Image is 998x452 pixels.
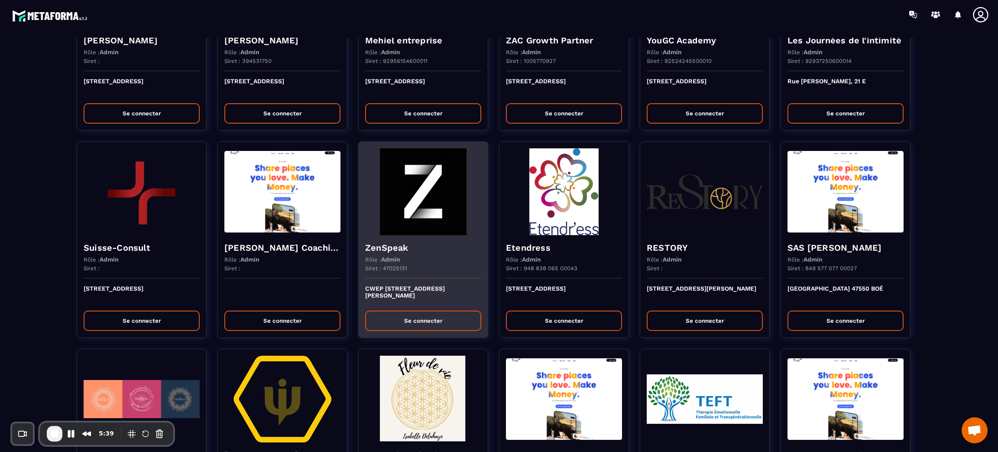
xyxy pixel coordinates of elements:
[663,49,682,56] span: Admin
[506,148,622,235] img: funnel-background
[224,58,272,64] p: Siret : 394531750
[506,285,622,304] p: [STREET_ADDRESS]
[506,58,556,64] p: Siret : 1005770927
[365,311,481,331] button: Se connecter
[381,256,400,263] span: Admin
[224,311,340,331] button: Se connecter
[647,103,763,124] button: Se connecter
[365,148,481,235] img: funnel-background
[506,356,622,442] img: funnel-background
[84,34,200,46] h4: [PERSON_NAME]
[787,242,904,254] h4: SAS [PERSON_NAME]
[365,285,481,304] p: CWEP [STREET_ADDRESS][PERSON_NAME]
[84,242,200,254] h4: Suisse-Consult
[962,417,988,443] div: Ouvrir le chat
[787,103,904,124] button: Se connecter
[224,356,340,442] img: funnel-background
[522,256,541,263] span: Admin
[365,34,481,46] h4: Mehiel entreprise
[84,58,100,64] p: Siret :
[100,49,119,56] span: Admin
[506,103,622,124] button: Se connecter
[84,285,200,304] p: [STREET_ADDRESS]
[647,256,682,263] p: Rôle :
[506,78,622,97] p: [STREET_ADDRESS]
[804,49,823,56] span: Admin
[84,103,200,124] button: Se connecter
[506,265,577,272] p: Siret : 948 838 065 00043
[224,49,259,56] p: Rôle :
[240,49,259,56] span: Admin
[84,265,100,272] p: Siret :
[787,256,823,263] p: Rôle :
[365,356,481,442] img: funnel-background
[365,103,481,124] button: Se connecter
[240,256,259,263] span: Admin
[12,8,90,24] img: logo
[647,148,763,235] img: funnel-background
[787,356,904,442] img: funnel-background
[224,103,340,124] button: Se connecter
[787,58,852,64] p: Siret : 92937250600014
[506,311,622,331] button: Se connecter
[224,148,340,235] img: funnel-background
[663,256,682,263] span: Admin
[100,256,119,263] span: Admin
[647,285,763,304] p: [STREET_ADDRESS][PERSON_NAME]
[522,49,541,56] span: Admin
[365,78,481,97] p: [STREET_ADDRESS]
[365,242,481,254] h4: ZenSpeak
[647,265,663,272] p: Siret :
[84,78,200,97] p: [STREET_ADDRESS]
[224,34,340,46] h4: [PERSON_NAME]
[787,265,857,272] p: Siret : 849 577 077 00027
[787,49,823,56] p: Rôle :
[84,256,119,263] p: Rôle :
[804,256,823,263] span: Admin
[787,78,904,97] p: Rue [PERSON_NAME], 21 E
[365,49,400,56] p: Rôle :
[647,356,763,442] img: funnel-background
[224,242,340,254] h4: [PERSON_NAME] Coaching & Development
[787,34,904,46] h4: Les Journées de l'intimité
[506,34,622,46] h4: ZAC Growth Partner
[224,256,259,263] p: Rôle :
[84,49,119,56] p: Rôle :
[381,49,400,56] span: Admin
[84,356,200,442] img: funnel-background
[787,285,904,304] p: [GEOGRAPHIC_DATA] 47550 BOÉ
[647,78,763,97] p: [STREET_ADDRESS]
[365,256,400,263] p: Rôle :
[647,242,763,254] h4: RESTORY
[365,58,428,64] p: Siret : 92956154600011
[224,265,240,272] p: Siret :
[84,311,200,331] button: Se connecter
[647,311,763,331] button: Se connecter
[365,265,407,272] p: Siret : 47025131
[84,148,200,235] img: funnel-background
[647,49,682,56] p: Rôle :
[506,256,541,263] p: Rôle :
[787,148,904,235] img: funnel-background
[647,34,763,46] h4: YouGC Academy
[647,58,712,64] p: Siret : 92524245500010
[506,242,622,254] h4: Etendress
[787,311,904,331] button: Se connecter
[506,49,541,56] p: Rôle :
[224,78,340,97] p: [STREET_ADDRESS]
